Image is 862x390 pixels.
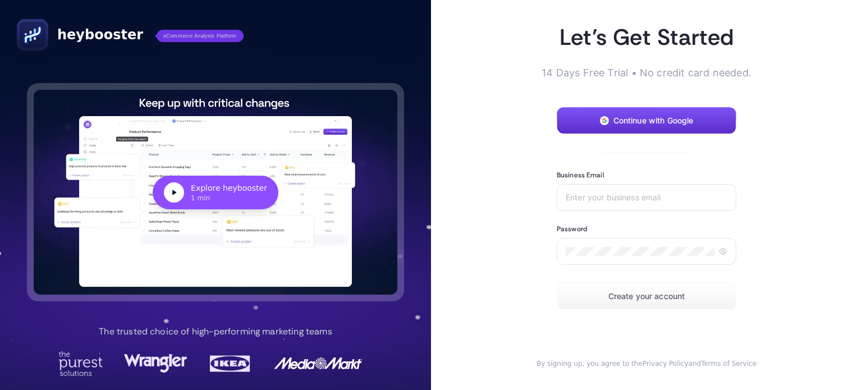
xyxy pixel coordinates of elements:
[557,107,736,134] button: Continue with Google
[58,351,103,376] img: Purest
[521,65,772,80] p: 14 Days Free Trial • No credit card needed.
[57,26,143,44] span: heybooster
[99,325,332,338] p: The trusted choice of high-performing marketing teams
[557,171,604,180] label: Business Email
[208,351,253,376] img: Ikea
[608,292,685,301] span: Create your account
[557,283,736,310] button: Create your account
[613,116,694,125] span: Continue with Google
[566,193,727,202] input: Enter your business email
[537,360,643,368] span: By signing up, you agree to the
[521,359,772,368] div: and
[157,30,244,42] span: eCommerce Analysis Platform
[124,351,187,376] img: Wrangler
[701,360,756,368] a: Terms of Service
[17,19,244,51] a: heyboostereCommerce Analysis Platform
[643,360,689,368] a: Privacy Policy
[557,224,587,233] label: Password
[521,22,772,52] h1: Let’s Get Started
[191,182,267,194] div: Explore heybooster
[273,351,363,376] img: MediaMarkt
[34,90,397,295] button: Explore heybooster1 min
[191,194,267,203] div: 1 min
